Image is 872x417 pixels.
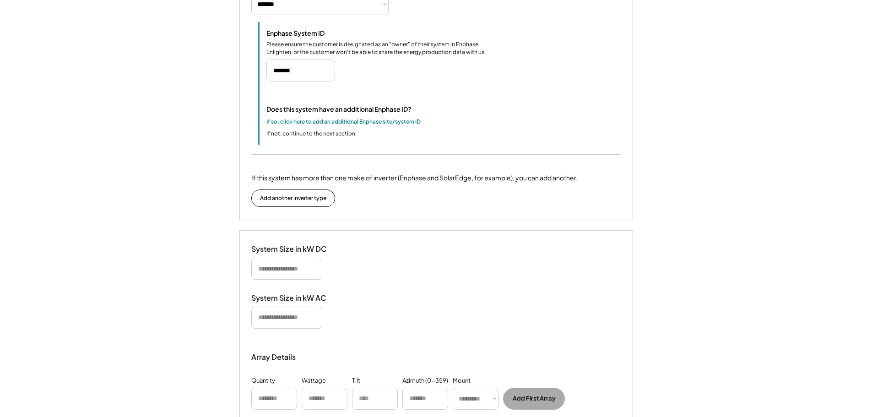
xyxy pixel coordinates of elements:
div: Please ensure the customer is designated as an "owner" of their system in Enphase Enlighten, or t... [266,41,495,56]
div: Does this system have an additional Enphase ID? [266,104,412,114]
button: Add another inverter type [251,190,335,207]
button: Add First Array [503,388,565,410]
div: If this system has more than one make of inverter (Enphase and SolarEdge, for example), you can a... [251,173,578,183]
div: Quantity [251,376,275,385]
div: Mount [453,376,471,385]
div: System Size in kW AC [251,293,343,303]
div: Tilt [352,376,360,385]
div: Array Details [251,352,297,363]
div: Azimuth (0-359) [402,376,448,385]
div: If not, continue to the next section. [266,130,357,138]
div: Wattage [302,376,326,385]
div: System Size in kW DC [251,244,343,254]
div: Enphase System ID [266,29,358,37]
div: If so, click here to add an additional Enphase site/system ID [266,118,421,126]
